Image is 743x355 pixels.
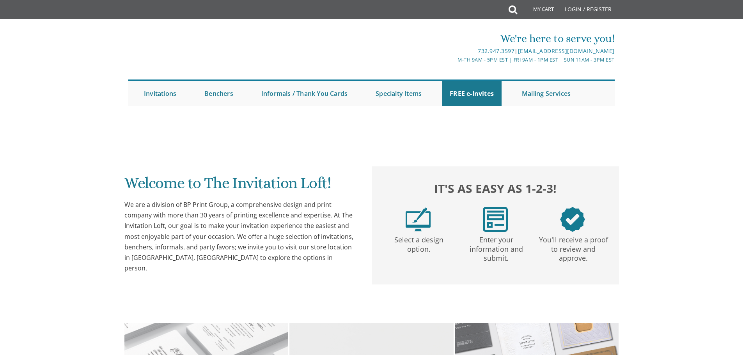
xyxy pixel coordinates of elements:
[459,232,533,263] p: Enter your information and submit.
[254,81,355,106] a: Informals / Thank You Cards
[406,207,431,232] img: step1.png
[368,81,429,106] a: Specialty Items
[560,207,585,232] img: step3.png
[536,232,610,263] p: You'll receive a proof to review and approve.
[442,81,502,106] a: FREE e-Invites
[124,175,356,198] h1: Welcome to The Invitation Loft!
[197,81,241,106] a: Benchers
[478,47,514,55] a: 732.947.3597
[136,81,184,106] a: Invitations
[382,232,456,254] p: Select a design option.
[514,81,578,106] a: Mailing Services
[518,47,615,55] a: [EMAIL_ADDRESS][DOMAIN_NAME]
[379,180,611,197] h2: It's as easy as 1-2-3!
[516,1,559,20] a: My Cart
[291,56,615,64] div: M-Th 9am - 5pm EST | Fri 9am - 1pm EST | Sun 11am - 3pm EST
[124,200,356,274] div: We are a division of BP Print Group, a comprehensive design and print company with more than 30 y...
[483,207,508,232] img: step2.png
[291,31,615,46] div: We're here to serve you!
[291,46,615,56] div: |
